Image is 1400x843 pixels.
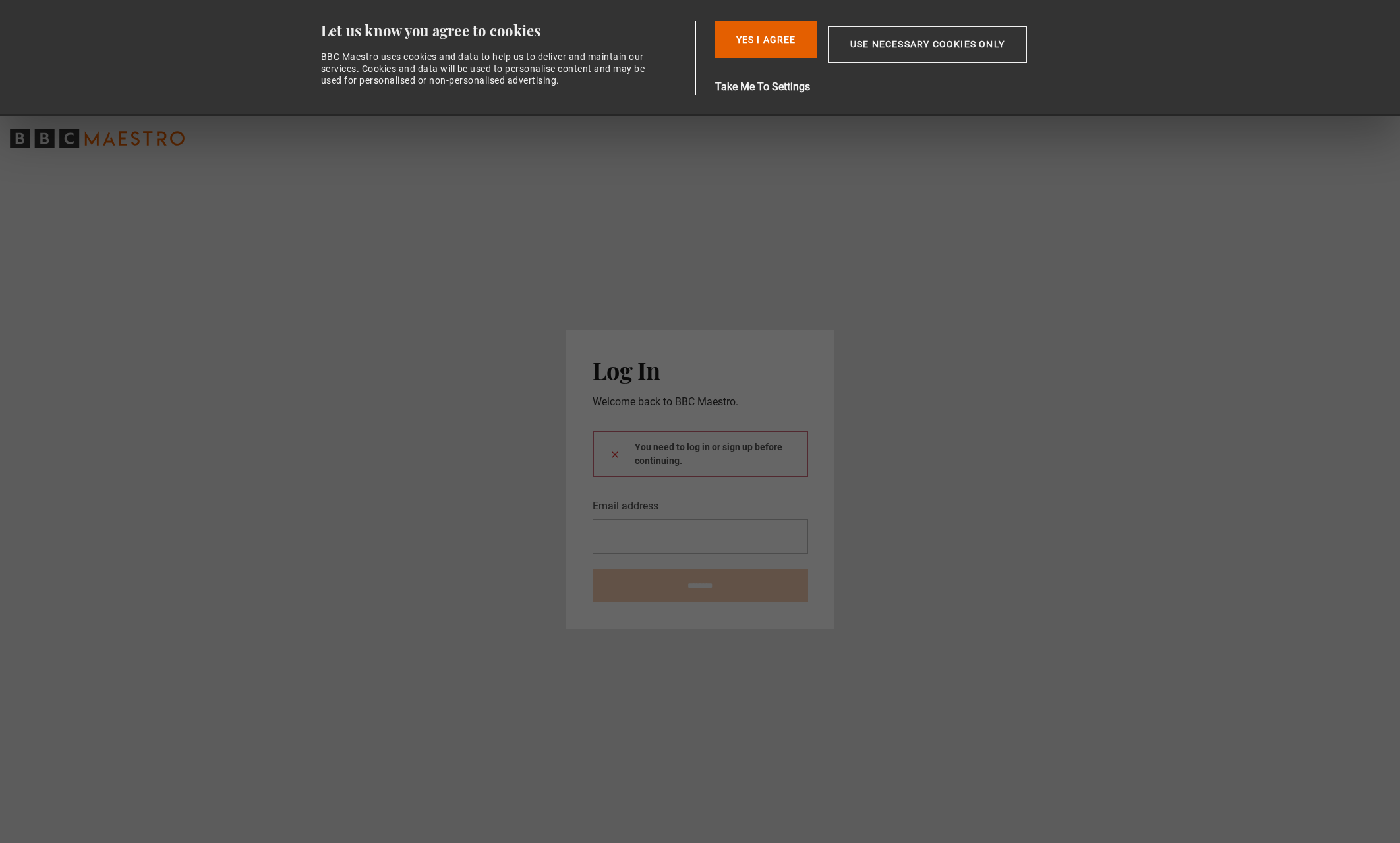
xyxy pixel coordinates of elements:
p: Welcome back to BBC Maestro. [593,394,808,410]
label: Email address [593,498,658,514]
h2: Log In [593,356,808,384]
div: You need to log in or sign up before continuing. [593,431,808,477]
svg: BBC Maestro [10,129,185,148]
button: Yes I Agree [715,21,817,58]
div: BBC Maestro uses cookies and data to help us to deliver and maintain our services. Cookies and da... [321,51,653,87]
button: Use necessary cookies only [828,26,1027,63]
button: Take Me To Settings [715,79,1090,95]
div: Let us know you agree to cookies [321,21,690,40]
